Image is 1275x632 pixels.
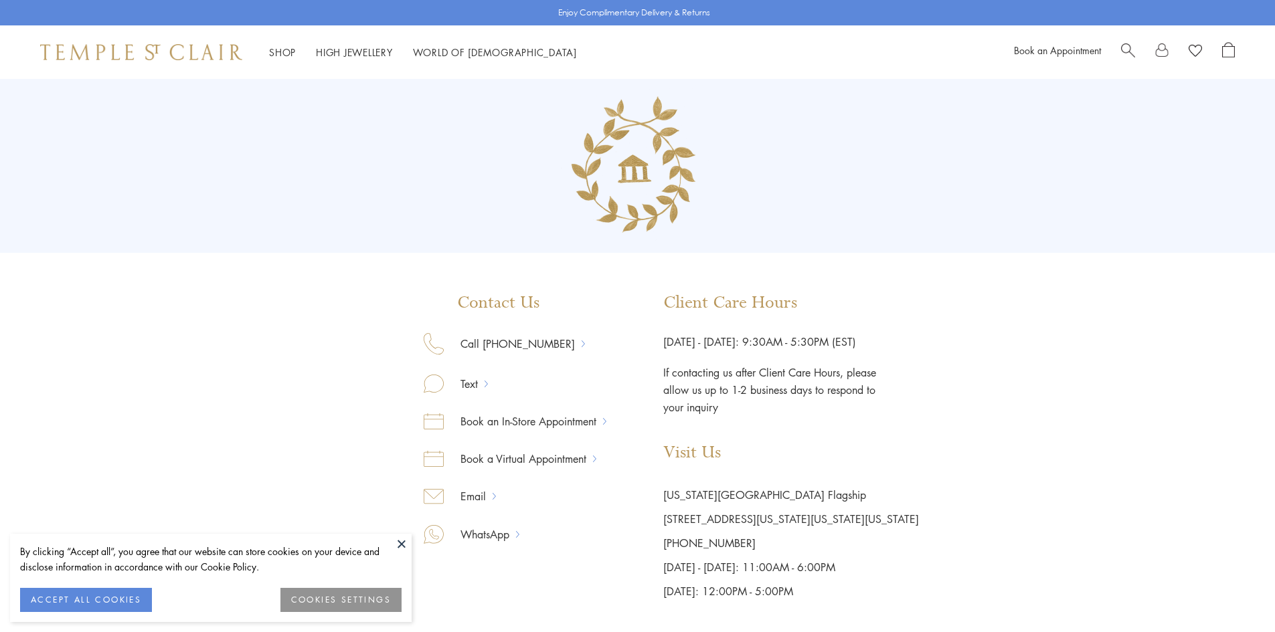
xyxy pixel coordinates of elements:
[269,45,296,59] a: ShopShop
[556,84,719,248] img: Group_135.png
[558,6,710,19] p: Enjoy Complimentary Delivery & Returns
[1189,42,1202,62] a: View Wishlist
[663,579,919,603] p: [DATE]: 12:00PM - 5:00PM
[280,588,402,612] button: COOKIES SETTINGS
[20,588,152,612] button: ACCEPT ALL COOKIES
[444,375,485,393] a: Text
[269,44,577,61] nav: Main navigation
[444,526,516,543] a: WhatsApp
[413,45,577,59] a: World of [DEMOGRAPHIC_DATA]World of [DEMOGRAPHIC_DATA]
[663,555,919,579] p: [DATE] - [DATE]: 11:00AM - 6:00PM
[1222,42,1235,62] a: Open Shopping Bag
[444,335,582,352] a: Call [PHONE_NUMBER]
[424,293,606,313] p: Contact Us
[444,413,603,430] a: Book an In-Store Appointment
[663,333,919,350] p: [DATE] - [DATE]: 9:30AM - 5:30PM (EST)
[663,512,919,526] a: [STREET_ADDRESS][US_STATE][US_STATE][US_STATE]
[316,45,393,59] a: High JewelleryHigh Jewellery
[663,350,877,416] p: If contacting us after Client Care Hours, please allow us up to 1-2 business days to respond to y...
[663,536,756,550] a: [PHONE_NUMBER]
[663,293,919,313] p: Client Care Hours
[444,450,593,467] a: Book a Virtual Appointment
[663,443,919,463] p: Visit Us
[20,544,402,574] div: By clicking “Accept all”, you agree that our website can store cookies on your device and disclos...
[1121,42,1135,62] a: Search
[444,488,493,505] a: Email
[1014,43,1101,57] a: Book an Appointment
[663,483,919,507] p: [US_STATE][GEOGRAPHIC_DATA] Flagship
[40,44,242,60] img: Temple St. Clair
